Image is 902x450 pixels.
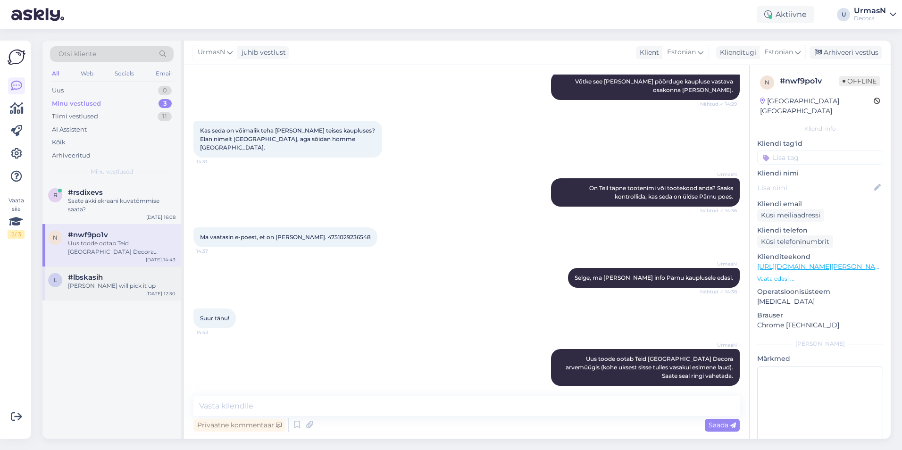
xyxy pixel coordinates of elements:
input: Lisa nimi [758,183,872,193]
span: 14:37 [196,248,232,255]
span: Nähtud ✓ 14:29 [700,100,737,108]
img: Askly Logo [8,48,25,66]
div: Arhiveeri vestlus [810,46,882,59]
p: Klienditeekond [757,252,883,262]
div: [DATE] 14:43 [146,256,175,263]
a: [URL][DOMAIN_NAME][PERSON_NAME] [757,262,887,271]
span: Otsi kliente [58,49,96,59]
div: Email [154,67,174,80]
span: UrmasN [702,260,737,267]
div: juhib vestlust [238,48,286,58]
span: Ma vaatasin e-poest, et on [PERSON_NAME]. 4751029236548 [200,233,371,241]
span: UrmasN [702,171,737,178]
div: [DATE] 12:30 [146,290,175,297]
span: l [54,276,57,283]
div: 11 [158,112,172,121]
span: #lbskasih [68,273,103,282]
span: Nähtud ✓ 14:36 [700,207,737,214]
span: n [765,79,769,86]
div: Klient [636,48,659,58]
p: Vaata edasi ... [757,275,883,283]
p: Chrome [TECHNICAL_ID] [757,320,883,330]
p: [MEDICAL_DATA] [757,297,883,307]
span: #rsdixevs [68,188,103,197]
span: Võtke see [PERSON_NAME] pöörduge kaupluse vastava osakonna [PERSON_NAME]. [575,78,735,93]
span: #nwf9po1v [68,231,108,239]
span: n [53,234,58,241]
span: 16:12 [702,386,737,393]
span: Estonian [764,47,793,58]
div: Privaatne kommentaar [193,419,285,432]
span: UrmasN [702,342,737,349]
span: Offline [839,76,880,86]
div: Klienditugi [716,48,756,58]
span: Nähtud ✓ 14:38 [700,288,737,295]
span: Estonian [667,47,696,58]
div: 0 [158,86,172,95]
div: [PERSON_NAME] will pick it up [68,282,175,290]
span: Uus toode ootab Teid [GEOGRAPHIC_DATA] Decora arvemüügis (kohe uksest sisse tulles vasakul esimen... [566,355,735,379]
div: Minu vestlused [52,99,101,108]
div: [PERSON_NAME] [757,340,883,348]
span: 14:31 [196,158,232,165]
div: [GEOGRAPHIC_DATA], [GEOGRAPHIC_DATA] [760,96,874,116]
div: Web [79,67,95,80]
div: Kõik [52,138,66,147]
div: Vaata siia [8,196,25,239]
div: Aktiivne [757,6,814,23]
div: Kliendi info [757,125,883,133]
div: Uus toode ootab Teid [GEOGRAPHIC_DATA] Decora arvemüügis (kohe uksest sisse tulles vasakul esimen... [68,239,175,256]
div: 2 / 3 [8,230,25,239]
p: Kliendi nimi [757,168,883,178]
p: Kliendi email [757,199,883,209]
span: On Teil täpne tootenimi või tootekood anda? Saaks kontrollida, kas seda on üldse Pärnu poes. [589,184,735,200]
input: Lisa tag [757,150,883,165]
div: UrmasN [854,7,886,15]
div: All [50,67,61,80]
span: r [53,192,58,199]
div: Küsi meiliaadressi [757,209,824,222]
div: AI Assistent [52,125,87,134]
span: Suur tänu! [200,315,229,322]
div: Tiimi vestlused [52,112,98,121]
div: Küsi telefoninumbrit [757,235,833,248]
p: Kliendi telefon [757,225,883,235]
div: Arhiveeritud [52,151,91,160]
div: Saate äkki ekraani kuvatõmmise saata? [68,197,175,214]
div: # nwf9po1v [780,75,839,87]
p: Märkmed [757,354,883,364]
a: UrmasNDecora [854,7,896,22]
span: UrmasN [198,47,225,58]
div: Socials [113,67,136,80]
div: U [837,8,850,21]
span: Kas seda on võimalik teha [PERSON_NAME] teises kaupluses? Elan nimelt [GEOGRAPHIC_DATA], aga sõid... [200,127,376,151]
span: Selge, ma [PERSON_NAME] info Pärnu kauplusele edasi. [575,274,733,281]
div: [DATE] 16:08 [146,214,175,221]
span: 14:43 [196,329,232,336]
p: Operatsioonisüsteem [757,287,883,297]
div: Decora [854,15,886,22]
div: 3 [159,99,172,108]
div: Uus [52,86,64,95]
p: Brauser [757,310,883,320]
p: Kliendi tag'id [757,139,883,149]
span: Saada [709,421,736,429]
span: Minu vestlused [91,167,133,176]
